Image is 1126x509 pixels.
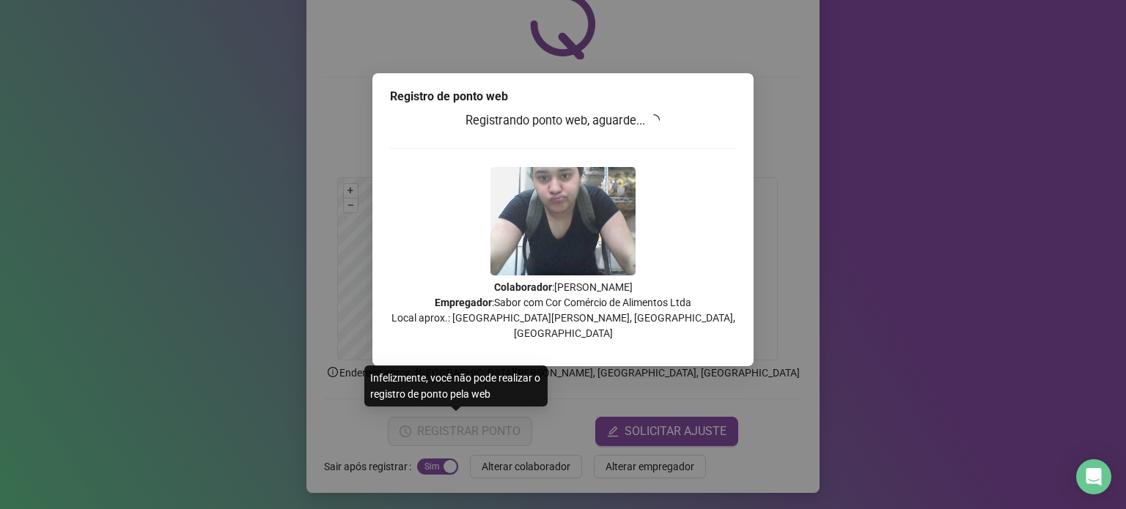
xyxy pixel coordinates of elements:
[435,297,492,308] strong: Empregador
[1076,459,1111,494] div: Open Intercom Messenger
[390,88,736,105] div: Registro de ponto web
[390,111,736,130] h3: Registrando ponto web, aguarde...
[390,280,736,341] p: : [PERSON_NAME] : Sabor com Cor Comércio de Alimentos Ltda Local aprox.: [GEOGRAPHIC_DATA][PERSON...
[648,114,660,126] span: loading
[490,167,636,275] img: 9k=
[364,365,548,406] div: Infelizmente, você não pode realizar o registro de ponto pela web
[494,281,552,293] strong: Colaborador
